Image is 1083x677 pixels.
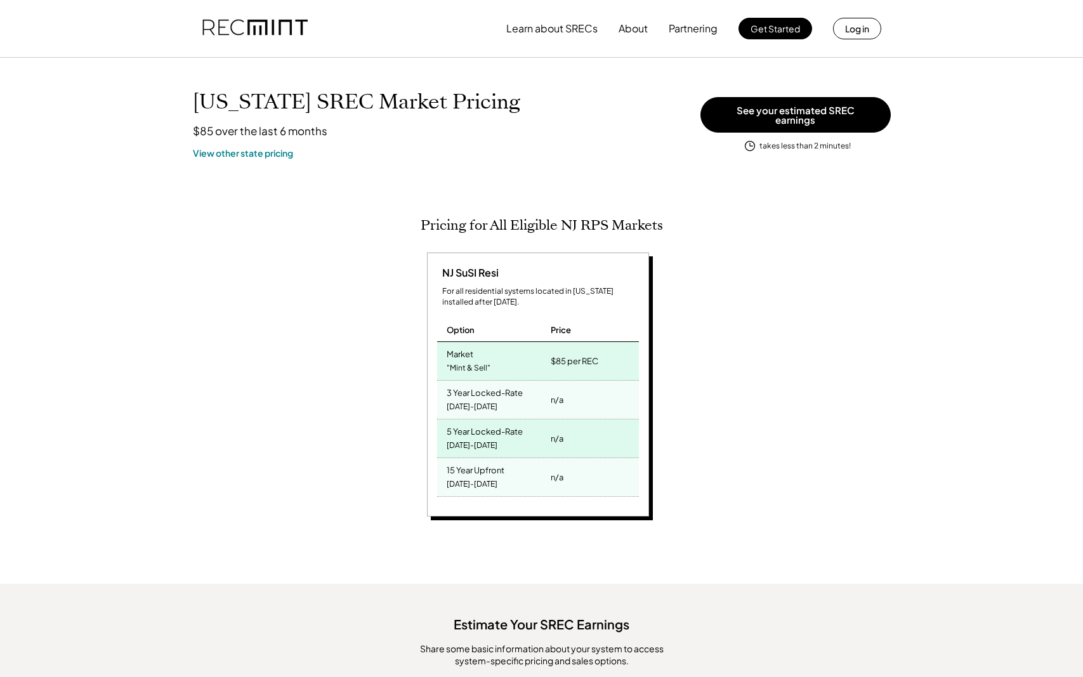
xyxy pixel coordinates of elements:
[447,360,490,377] div: "Mint & Sell"
[447,437,497,454] div: [DATE]-[DATE]
[551,352,598,370] div: $85 per REC
[759,141,851,152] div: takes less than 2 minutes!
[619,16,648,41] button: About
[833,18,881,39] button: Log in
[447,324,475,336] div: Option
[669,16,718,41] button: Partnering
[700,97,891,133] button: See your estimated SREC earnings
[506,16,598,41] button: Learn about SRECs
[193,89,520,114] h1: [US_STATE] SREC Market Pricing
[447,345,473,360] div: Market
[421,217,663,233] h2: Pricing for All Eligible NJ RPS Markets
[738,18,812,39] button: Get Started
[202,7,308,50] img: recmint-logotype%403x.png
[193,147,293,160] a: View other state pricing
[13,609,1070,633] div: Estimate Your SREC Earnings
[447,423,523,437] div: 5 Year Locked-Rate
[442,286,639,308] div: For all residential systems located in [US_STATE] installed after [DATE].
[193,124,327,138] h3: $85 over the last 6 months
[551,324,571,336] div: Price
[551,430,563,447] div: n/a
[447,384,523,398] div: 3 Year Locked-Rate
[551,391,563,409] div: n/a
[402,643,681,667] div: ​Share some basic information about your system to access system-specific pricing and sales options.
[551,468,563,486] div: n/a
[447,398,497,416] div: [DATE]-[DATE]
[447,476,497,493] div: [DATE]-[DATE]
[447,461,504,476] div: 15 Year Upfront
[437,266,499,280] div: NJ SuSI Resi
